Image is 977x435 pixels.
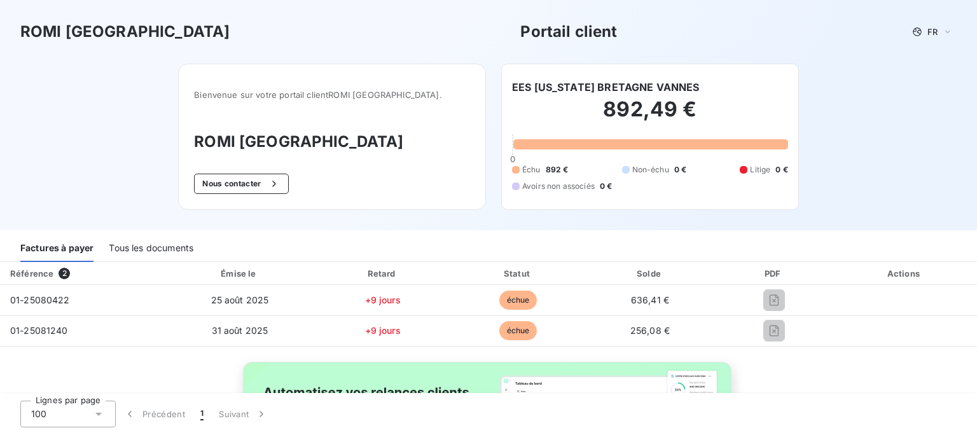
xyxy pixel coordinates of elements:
h2: 892,49 € [512,97,788,135]
span: 892 € [546,164,569,176]
span: 1 [200,408,204,420]
span: 636,41 € [631,294,669,305]
span: 31 août 2025 [212,325,268,336]
span: 100 [31,408,46,420]
span: 0 € [600,181,612,192]
h3: ROMI [GEOGRAPHIC_DATA] [194,130,470,153]
div: Émise le [168,267,312,280]
span: Bienvenue sur votre portail client ROMI [GEOGRAPHIC_DATA] . [194,90,470,100]
div: Tous les documents [109,235,193,262]
span: FR [927,27,938,37]
span: +9 jours [365,294,401,305]
div: Solde [588,267,713,280]
h6: EES [US_STATE] BRETAGNE VANNES [512,79,700,95]
div: Statut [454,267,582,280]
div: PDF [717,267,829,280]
span: 0 [510,154,515,164]
span: 01-25081240 [10,325,68,336]
button: Suivant [211,401,275,427]
div: Retard [317,267,448,280]
h3: ROMI [GEOGRAPHIC_DATA] [20,20,230,43]
span: échue [499,321,537,340]
span: Échu [522,164,541,176]
div: Référence [10,268,53,279]
div: Actions [835,267,974,280]
div: Factures à payer [20,235,94,262]
span: 0 € [775,164,787,176]
span: Litige [750,164,770,176]
span: échue [499,291,537,310]
span: 2 [59,268,70,279]
span: 0 € [674,164,686,176]
button: Précédent [116,401,193,427]
h3: Portail client [520,20,617,43]
span: 256,08 € [630,325,670,336]
span: 01-25080422 [10,294,70,305]
button: 1 [193,401,211,427]
span: Non-échu [632,164,669,176]
span: +9 jours [365,325,401,336]
span: 25 août 2025 [211,294,269,305]
span: Avoirs non associés [522,181,595,192]
button: Nous contacter [194,174,288,194]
